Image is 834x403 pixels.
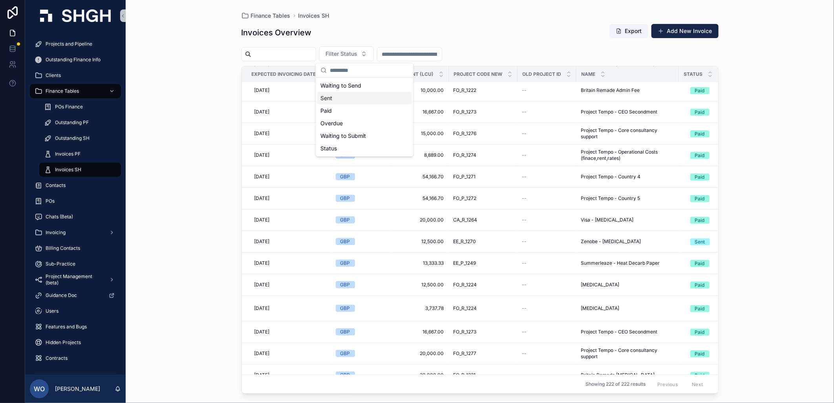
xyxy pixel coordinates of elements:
[695,260,705,267] div: Paid
[695,372,705,379] div: Paid
[252,71,316,77] span: Expected Invoicing Date
[251,84,326,97] a: [DATE]
[39,100,121,114] a: POs Finance
[254,282,270,288] span: [DATE]
[684,368,733,383] a: Select Button
[336,305,385,312] a: GBP
[684,346,733,361] button: Select Button
[317,117,412,130] div: Overdue
[454,350,477,357] span: FO_R_1277
[651,24,719,38] button: Add New Invoice
[522,282,527,288] span: --
[30,210,121,224] a: Chats (Beta)
[326,50,358,58] span: Filter Status
[254,195,270,201] span: [DATE]
[684,301,733,316] a: Select Button
[317,92,412,104] div: Sent
[251,192,326,205] a: [DATE]
[522,174,572,180] a: --
[454,195,513,201] a: FO_P_1272
[336,260,385,267] a: GBP
[30,84,121,98] a: Finance Tables
[340,260,350,267] div: GBP
[254,109,270,115] span: [DATE]
[684,256,733,270] button: Select Button
[395,260,444,266] span: 13,333.33
[581,149,674,161] a: Project Tempo - Operational Costs (finace,rent,rates)
[684,325,733,339] button: Select Button
[336,173,385,180] a: GBP
[522,217,527,223] span: --
[336,350,385,357] a: GBP
[395,305,444,311] span: 3,737.78
[581,329,674,335] a: Project Tempo - CEO Secondment
[684,105,733,119] button: Select Button
[581,260,674,266] a: Summerleaze - Heat Decarb Paper
[454,372,513,378] a: FO_R_1221
[522,217,572,223] a: --
[46,339,81,346] span: Hidden Projects
[522,260,527,266] span: --
[454,87,477,93] span: FO_R_1222
[254,372,270,378] span: [DATE]
[522,130,527,137] span: --
[695,329,705,336] div: Paid
[254,87,270,93] span: [DATE]
[684,213,733,227] button: Select Button
[522,87,527,93] span: --
[251,12,291,20] span: Finance Tables
[395,217,444,223] span: 20,000.00
[581,282,620,288] span: [MEDICAL_DATA]
[581,305,620,311] span: [MEDICAL_DATA]
[695,109,705,116] div: Paid
[684,126,733,141] a: Select Button
[395,174,444,180] a: 54,166.70
[30,194,121,208] a: POs
[55,135,90,141] span: Outstanding SH
[684,368,733,382] button: Select Button
[454,152,477,158] span: FO_R_1274
[39,115,121,130] a: Outstanding PF
[46,72,61,79] span: Clients
[46,292,77,299] span: Guidance Doc
[581,260,660,266] span: Summerleaze - Heat Decarb Paper
[254,238,270,245] span: [DATE]
[395,195,444,201] span: 54,166.70
[340,350,350,357] div: GBP
[454,87,513,93] a: FO_R_1222
[241,12,291,20] a: Finance Tables
[340,216,350,223] div: GBP
[39,131,121,145] a: Outstanding SH
[251,257,326,269] a: [DATE]
[46,261,75,267] span: Sub-Practice
[581,372,655,378] span: Britain Remade [MEDICAL_DATA]
[684,170,733,184] button: Select Button
[581,372,674,378] a: Britain Remade [MEDICAL_DATA]
[336,328,385,335] a: GBP
[522,195,572,201] a: --
[695,174,705,181] div: Paid
[454,329,513,335] a: FO_R_1273
[395,109,444,115] a: 16,667.00
[317,130,412,142] div: Waiting to Submit
[684,212,733,227] a: Select Button
[395,350,444,357] a: 20,000.00
[340,328,350,335] div: GBP
[298,12,329,20] a: Invoices SH
[454,372,476,378] span: FO_R_1221
[522,152,572,158] a: --
[522,109,527,115] span: --
[454,109,477,115] span: FO_R_1273
[55,104,83,110] span: POs Finance
[46,324,87,330] span: Features and Bugs
[336,372,385,379] a: GBP
[254,350,270,357] span: [DATE]
[336,238,385,245] a: GBP
[522,372,572,378] a: --
[695,350,705,357] div: Paid
[251,106,326,118] a: [DATE]
[395,238,444,245] a: 12,500.00
[695,217,705,224] div: Paid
